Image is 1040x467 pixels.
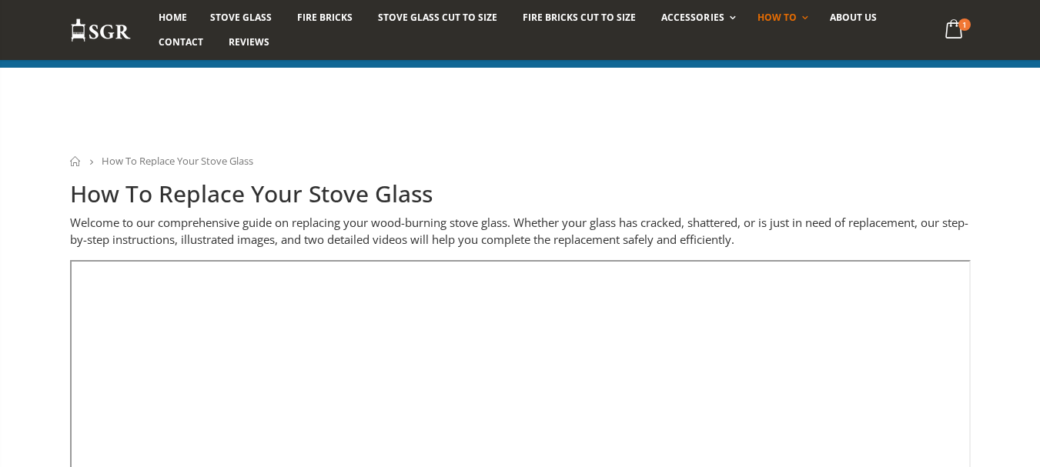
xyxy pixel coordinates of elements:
span: Stove Glass [210,11,272,24]
span: Reviews [229,35,269,48]
a: How To [746,5,816,30]
a: Stove Glass [199,5,283,30]
span: Fire Bricks [297,11,353,24]
a: Fire Bricks [286,5,364,30]
a: Reviews [217,30,281,55]
a: Home [70,156,82,166]
p: Welcome to our comprehensive guide on replacing your wood-burning stove glass. Whether your glass... [70,214,971,249]
span: How To [757,11,797,24]
span: Accessories [661,11,724,24]
a: Accessories [650,5,743,30]
span: Contact [159,35,203,48]
span: How To Replace Your Stove Glass [102,154,253,168]
span: Fire Bricks Cut To Size [523,11,636,24]
a: Home [147,5,199,30]
span: About us [830,11,877,24]
span: 1 [958,18,971,31]
span: Stove Glass Cut To Size [378,11,497,24]
a: Stove Glass Cut To Size [366,5,509,30]
img: Stove Glass Replacement [70,18,132,43]
span: Home [159,11,187,24]
a: About us [818,5,888,30]
a: 1 [938,15,970,45]
a: Contact [147,30,215,55]
a: Fire Bricks Cut To Size [511,5,647,30]
h1: How To Replace Your Stove Glass [70,178,971,210]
